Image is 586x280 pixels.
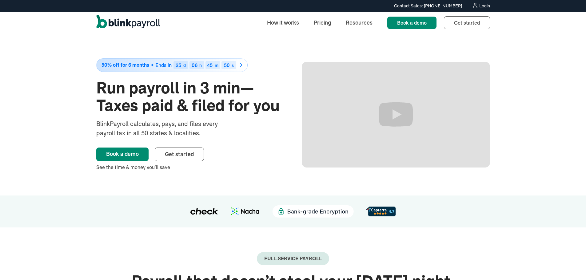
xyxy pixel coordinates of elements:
span: 25 [176,62,181,68]
span: Get started [165,151,194,158]
div: BlinkPayroll calculates, pays, and files every payroll tax in all 50 states & localities. [96,119,234,138]
a: 50% off for 6 monthsEnds in25d06h45m50s [96,58,285,72]
span: 45 [207,62,213,68]
div: See the time & money you’ll save [96,164,285,171]
div: m [215,63,218,68]
a: home [96,15,160,31]
span: Book a demo [397,20,427,26]
span: 06 [192,62,197,68]
a: Resources [341,16,377,29]
div: d [183,63,186,68]
div: s [232,63,234,68]
span: Ends in [155,62,172,68]
h1: Run payroll in 3 min—Taxes paid & filed for you [96,79,285,114]
iframe: Run Payroll in 3 min with BlinkPayroll [302,62,490,168]
span: 50% off for 6 months [102,62,149,68]
div: Login [479,4,490,8]
a: Get started [444,16,490,29]
span: 50 [224,62,230,68]
a: How it works [262,16,304,29]
a: Pricing [309,16,336,29]
div: Full-Service payroll [264,256,322,262]
a: Login [472,2,490,9]
img: d56c0860-961d-46a8-819e-eda1494028f8.svg [366,207,396,216]
a: Get started [155,148,204,161]
div: Contact Sales: [PHONE_NUMBER] [394,3,462,9]
iframe: Chat Widget [484,214,586,280]
div: h [199,63,202,68]
span: Get started [454,20,480,26]
a: Book a demo [96,148,149,161]
a: Book a demo [387,17,437,29]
